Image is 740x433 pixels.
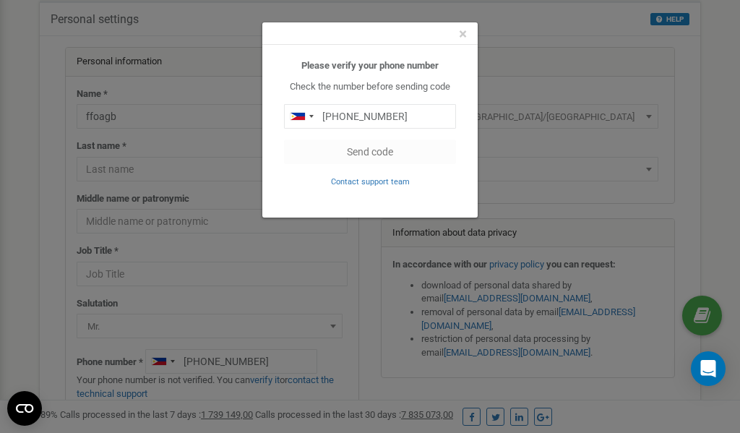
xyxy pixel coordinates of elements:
input: 0905 123 4567 [284,104,456,129]
button: Close [459,27,467,42]
span: × [459,25,467,43]
b: Please verify your phone number [301,60,439,71]
small: Contact support team [331,177,410,187]
button: Send code [284,140,456,164]
a: Contact support team [331,176,410,187]
button: Open CMP widget [7,391,42,426]
p: Check the number before sending code [284,80,456,94]
div: Open Intercom Messenger [691,351,726,386]
div: Telephone country code [285,105,318,128]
